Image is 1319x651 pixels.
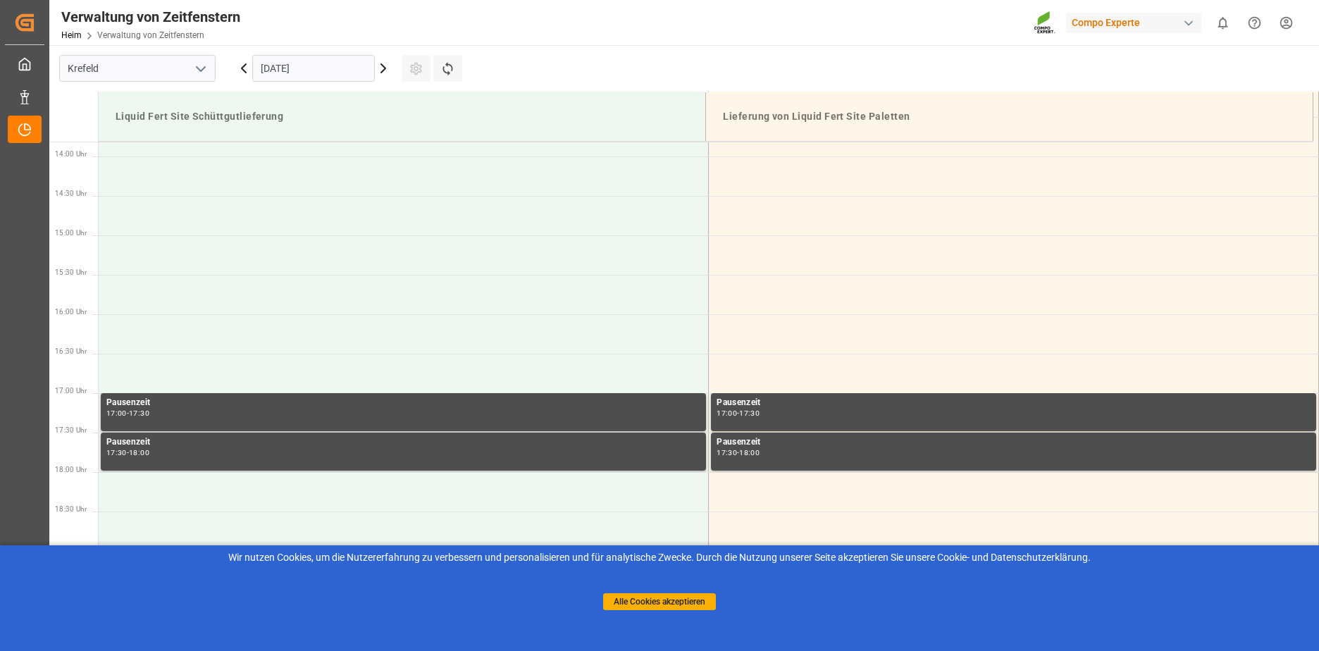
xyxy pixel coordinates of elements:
span: 14:30 Uhr [55,190,87,197]
span: 15:30 Uhr [55,268,87,276]
div: - [737,449,739,456]
span: 17:30 Uhr [55,426,87,434]
span: 18:30 Uhr [55,505,87,513]
span: 18:00 Uhr [55,466,87,473]
button: 0 neue Benachrichtigungen anzeigen [1207,7,1239,39]
div: 18:00 [739,449,760,456]
font: Compo Experte [1072,15,1140,30]
button: Alle Cookies akzeptieren [603,593,716,610]
div: Pausenzeit [717,435,1311,449]
div: 17:30 [739,410,760,416]
button: Compo Experte [1066,9,1207,36]
span: 16:00 Uhr [55,308,87,316]
div: - [737,410,739,416]
div: - [127,449,129,456]
div: 17:00 [717,410,737,416]
button: Menü öffnen [190,58,211,80]
span: 15:00 Uhr [55,229,87,237]
div: Pausenzeit [717,396,1311,410]
div: 18:00 [129,449,149,456]
span: 17:00 Uhr [55,387,87,395]
div: Pausenzeit [106,435,700,449]
div: Verwaltung von Zeitfenstern [61,6,240,27]
input: Typ zum Suchen/Auswählen [59,55,216,82]
div: 17:30 [129,410,149,416]
div: 17:30 [717,449,737,456]
span: 14:00 Uhr [55,150,87,158]
font: Wir nutzen Cookies, um die Nutzererfahrung zu verbessern und personalisieren und für analytische ... [228,552,1091,563]
div: 17:00 [106,410,127,416]
span: 16:30 Uhr [55,347,87,355]
div: - [127,410,129,416]
div: 17:30 [106,449,127,456]
input: TT-MM-JJJJ [252,55,375,82]
div: Lieferung von Liquid Fert Site Paletten [717,104,1301,130]
button: Hilfe-Center [1239,7,1270,39]
div: Pausenzeit [106,396,700,410]
img: Screenshot%202023-09-29%20at%2010.02.21.png_1712312052.png [1034,11,1056,35]
div: Liquid Fert Site Schüttgutlieferung [110,104,694,130]
a: Heim [61,30,82,40]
